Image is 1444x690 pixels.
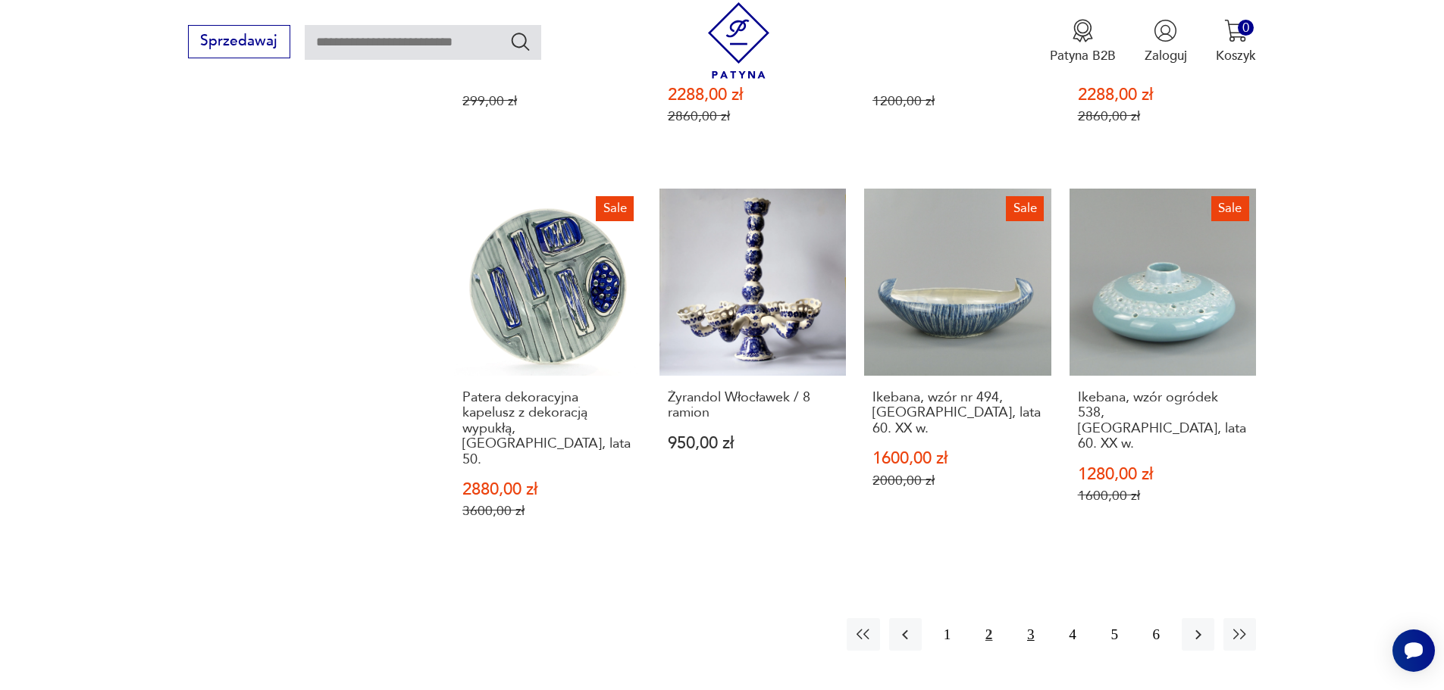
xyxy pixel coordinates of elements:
p: 1200,00 zł [872,93,1043,109]
iframe: Smartsupp widget button [1392,629,1435,672]
p: 960,00 zł [872,71,1043,87]
p: 2288,00 zł [1078,87,1248,103]
button: Szukaj [509,30,531,52]
a: SaleIkebana, wzór nr 494, Włocławek, lata 60. XX w.Ikebana, wzór nr 494, [GEOGRAPHIC_DATA], lata ... [864,189,1051,554]
a: SaleIkebana, wzór ogródek 538, Włocławek, lata 60. XX w.Ikebana, wzór ogródek 538, [GEOGRAPHIC_DA... [1070,189,1257,554]
p: 950,00 zł [668,436,838,451]
p: 1600,00 zł [872,451,1043,467]
p: Koszyk [1216,47,1256,64]
p: 2000,00 zł [872,473,1043,489]
p: 2880,00 zł [462,482,633,498]
a: Żyrandol Włocławek / 8 ramionŻyrandol Włocławek / 8 ramion950,00 zł [659,189,847,554]
img: Patyna - sklep z meblami i dekoracjami vintage [700,2,777,79]
a: Sprzedawaj [188,36,290,48]
div: 0 [1238,20,1254,36]
button: Sprzedawaj [188,25,290,58]
p: 299,00 zł [462,93,633,109]
button: 5 [1098,618,1131,651]
button: 4 [1056,618,1088,651]
h3: Ikebana, wzór ogródek 538, [GEOGRAPHIC_DATA], lata 60. XX w. [1078,390,1248,452]
p: 1280,00 zł [1078,467,1248,482]
img: Ikona koszyka [1224,19,1248,42]
p: 239,20 zł [462,71,633,87]
button: 3 [1014,618,1047,651]
h3: Żyrandol Włocławek / 8 ramion [668,390,838,421]
button: Zaloguj [1145,19,1187,64]
a: Ikona medaluPatyna B2B [1050,19,1116,64]
p: 2288,00 zł [668,87,838,103]
button: Patyna B2B [1050,19,1116,64]
a: SalePatera dekoracyjna kapelusz z dekoracją wypukłą, Włocławek, lata 50.Patera dekoracyjna kapelu... [454,189,641,554]
p: Zaloguj [1145,47,1187,64]
button: 0Koszyk [1216,19,1256,64]
p: 2860,00 zł [668,108,838,124]
button: 1 [931,618,963,651]
img: Ikona medalu [1071,19,1095,42]
p: 2860,00 zł [1078,108,1248,124]
button: 6 [1140,618,1173,651]
img: Ikonka użytkownika [1154,19,1177,42]
p: 3600,00 zł [462,503,633,519]
p: Patyna B2B [1050,47,1116,64]
button: 2 [973,618,1005,651]
h3: Patera dekoracyjna kapelusz z dekoracją wypukłą, [GEOGRAPHIC_DATA], lata 50. [462,390,633,467]
p: 1600,00 zł [1078,488,1248,504]
h3: Ikebana, wzór nr 494, [GEOGRAPHIC_DATA], lata 60. XX w. [872,390,1043,436]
